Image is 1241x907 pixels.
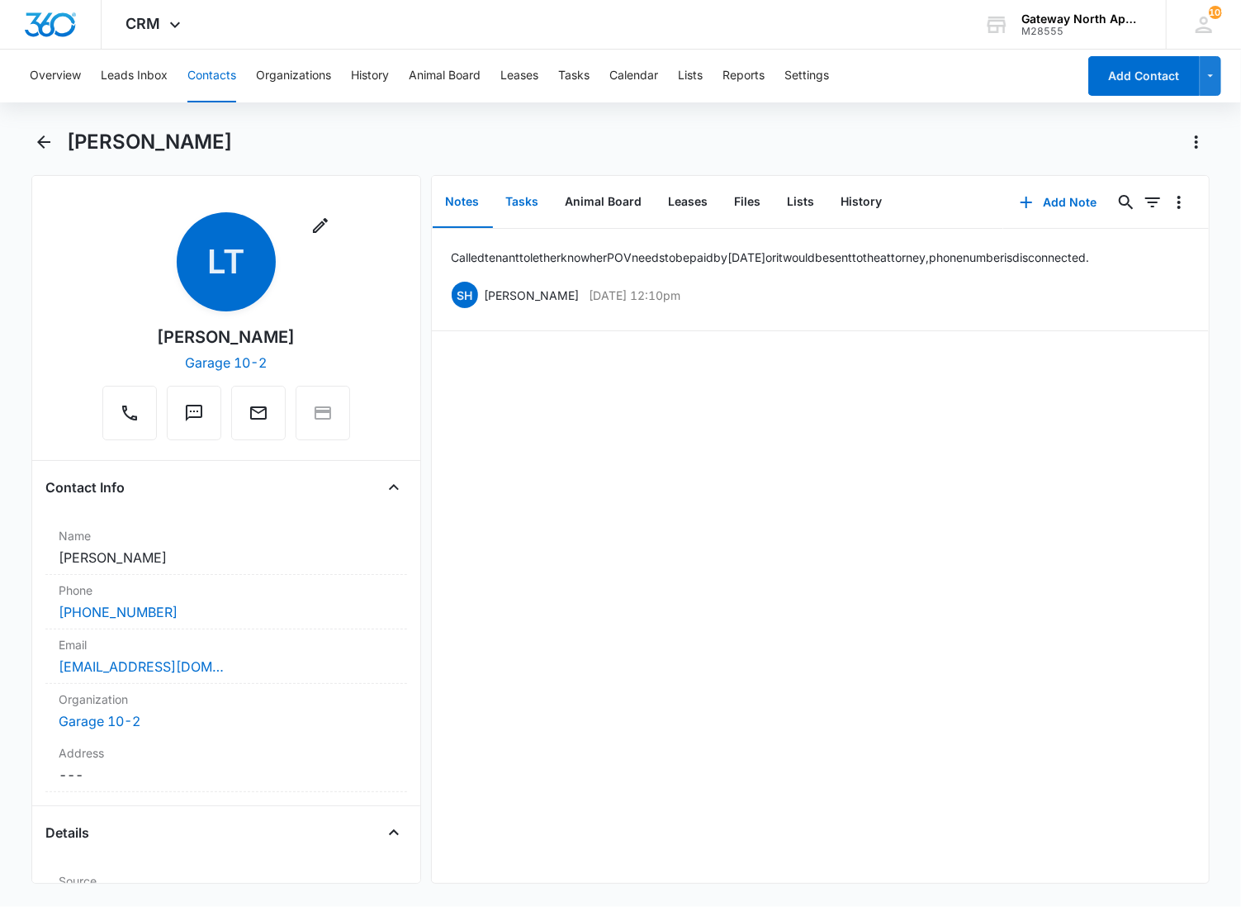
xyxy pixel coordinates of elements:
[59,691,394,708] label: Organization
[45,823,89,843] h4: Details
[552,177,656,228] button: Animal Board
[102,411,157,425] a: Call
[126,15,161,32] span: CRM
[45,629,407,684] div: Email[EMAIL_ADDRESS][DOMAIN_NAME]
[187,50,236,102] button: Contacts
[558,50,590,102] button: Tasks
[67,130,232,154] h1: [PERSON_NAME]
[784,50,829,102] button: Settings
[59,872,394,890] label: Source
[59,765,394,785] dd: ---
[1183,129,1210,155] button: Actions
[167,411,221,425] a: Text
[485,287,580,304] p: [PERSON_NAME]
[828,177,896,228] button: History
[1166,189,1192,216] button: Overflow Menu
[231,386,286,440] button: Email
[409,50,481,102] button: Animal Board
[590,287,681,304] p: [DATE] 12:10pm
[45,477,125,497] h4: Contact Info
[1113,189,1139,216] button: Search...
[101,50,168,102] button: Leads Inbox
[1139,189,1166,216] button: Filters
[185,354,267,371] a: Garage 10-2
[59,713,140,729] a: Garage 10-2
[45,738,407,792] div: Address---
[45,575,407,629] div: Phone[PHONE_NUMBER]
[678,50,703,102] button: Lists
[656,177,722,228] button: Leases
[31,129,57,155] button: Back
[59,636,394,653] label: Email
[177,212,276,311] span: LT
[493,177,552,228] button: Tasks
[381,474,407,501] button: Close
[351,50,389,102] button: History
[500,50,538,102] button: Leases
[59,602,178,622] a: [PHONE_NUMBER]
[774,177,828,228] button: Lists
[1088,56,1200,96] button: Add Contact
[722,50,765,102] button: Reports
[1003,183,1113,222] button: Add Note
[30,50,81,102] button: Overview
[59,657,224,677] a: [EMAIL_ADDRESS][DOMAIN_NAME]
[256,50,331,102] button: Organizations
[231,411,286,425] a: Email
[167,386,221,440] button: Text
[59,527,394,544] label: Name
[1209,6,1222,19] span: 105
[59,744,394,762] label: Address
[381,819,407,846] button: Close
[102,386,157,440] button: Call
[1021,12,1142,26] div: account name
[452,249,1090,266] p: Called tenant to let her know her POV needs to be paid by [DATE] or it would be sent to the attor...
[1209,6,1222,19] div: notifications count
[609,50,658,102] button: Calendar
[157,325,295,349] div: [PERSON_NAME]
[59,582,394,599] label: Phone
[452,282,478,308] span: SH
[722,177,774,228] button: Files
[1021,26,1142,37] div: account id
[45,520,407,575] div: Name[PERSON_NAME]
[433,177,493,228] button: Notes
[59,548,394,567] dd: [PERSON_NAME]
[45,684,407,738] div: OrganizationGarage 10-2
